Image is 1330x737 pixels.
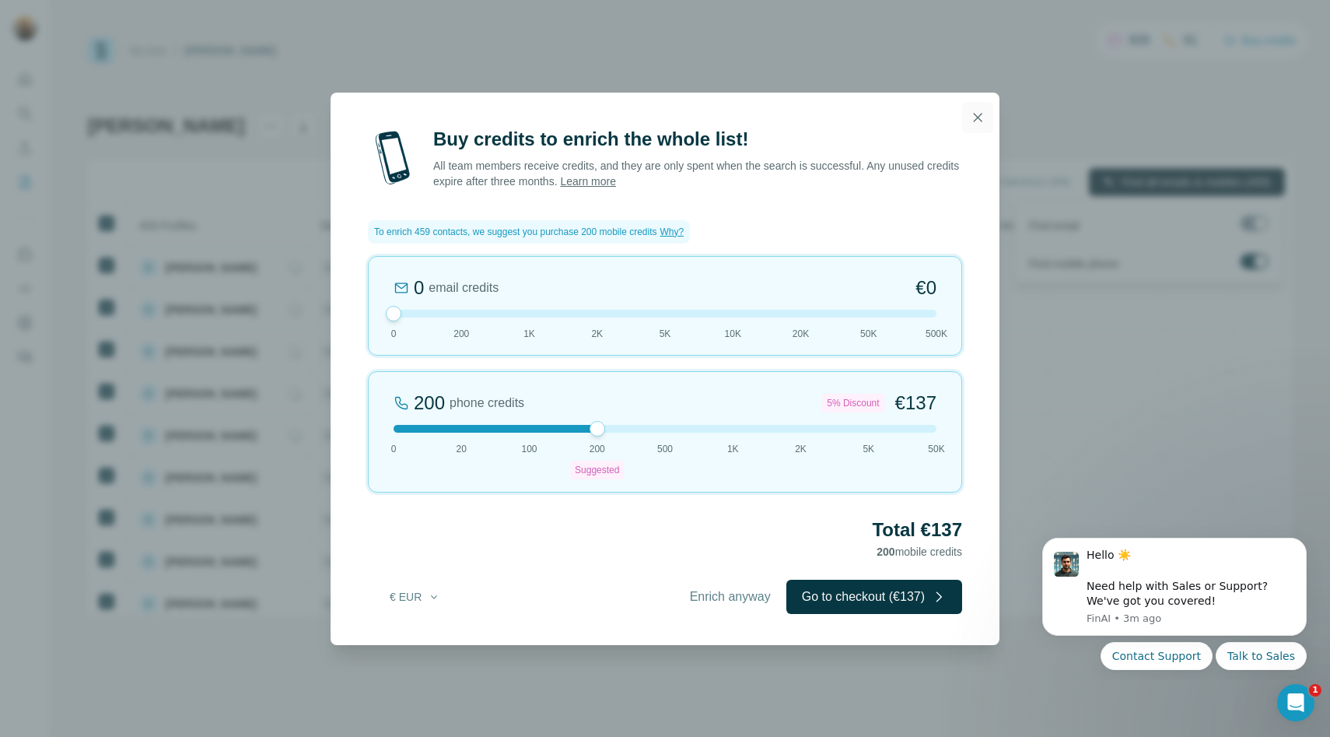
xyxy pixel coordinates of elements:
[690,588,771,606] span: Enrich anyway
[414,391,445,416] div: 200
[860,327,877,341] span: 50K
[674,580,786,614] button: Enrich anyway
[793,327,809,341] span: 20K
[374,225,657,239] span: To enrich 459 contacts, we suggest you purchase 200 mobile credits
[877,546,962,558] span: mobile credits
[660,226,684,237] span: Why?
[570,461,624,479] div: Suggested
[391,327,397,341] span: 0
[379,583,451,611] button: € EUR
[1019,524,1330,679] iframe: Intercom notifications message
[895,391,936,416] span: €137
[368,518,962,542] h2: Total €137
[414,275,424,300] div: 0
[453,327,469,341] span: 200
[928,442,944,456] span: 50K
[1277,684,1314,721] iframe: Intercom live chat
[657,442,673,456] span: 500
[457,442,467,456] span: 20
[863,442,874,456] span: 5K
[429,279,499,297] span: email credits
[433,158,962,189] p: All team members receive credits, and they are only spent when the search is successful. Any unus...
[450,394,524,412] span: phone credits
[795,442,807,456] span: 2K
[521,442,537,456] span: 100
[786,580,962,614] button: Go to checkout (€137)
[591,327,603,341] span: 2K
[926,327,947,341] span: 500K
[822,394,884,412] div: 5% Discount
[1309,684,1321,697] span: 1
[560,175,616,188] a: Learn more
[660,327,671,341] span: 5K
[877,546,894,558] span: 200
[725,327,741,341] span: 10K
[368,127,418,189] img: mobile-phone
[727,442,739,456] span: 1K
[590,442,605,456] span: 200
[915,275,936,300] span: €0
[523,327,535,341] span: 1K
[391,442,397,456] span: 0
